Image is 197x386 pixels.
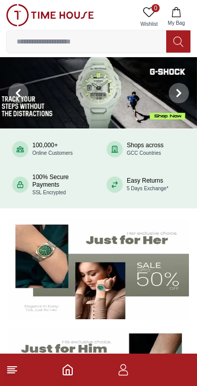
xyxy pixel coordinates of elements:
[32,150,73,156] span: Online Customers
[127,186,168,191] span: 5 Days Exchange*
[152,4,160,12] span: 0
[127,142,164,157] div: Shops across
[127,177,168,192] div: Easy Returns
[136,4,162,30] a: 0Wishlist
[127,150,161,156] span: GCC Countries
[62,364,74,376] a: Home
[162,4,191,30] button: My Bag
[32,174,90,196] div: 100% Secure Payments
[32,190,66,195] span: SSL Encrypted
[164,19,189,27] span: My Bag
[8,219,189,319] img: Women's Watches Banner
[6,4,94,26] img: ...
[32,142,73,157] div: 100,000+
[136,20,162,28] span: Wishlist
